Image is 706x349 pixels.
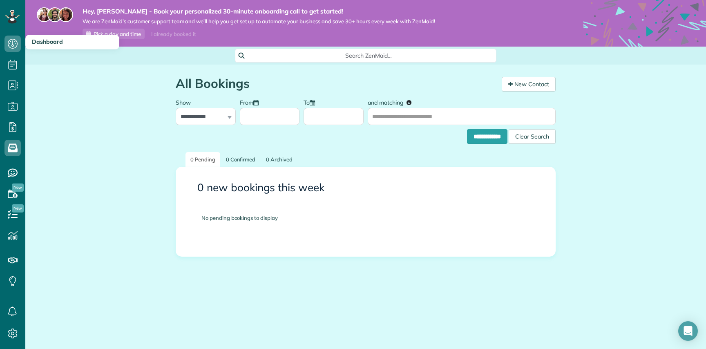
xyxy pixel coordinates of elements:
span: Pick a day and time [94,31,141,37]
label: and matching [368,94,417,110]
h3: 0 new bookings this week [197,182,534,194]
div: I already booked it [146,29,201,39]
h1: All Bookings [176,77,496,90]
div: No pending bookings to display [189,202,542,234]
img: maria-72a9807cf96188c08ef61303f053569d2e2a8a1cde33d635c8a3ac13582a053d.jpg [37,7,51,22]
span: We are ZenMaid’s customer support team and we’ll help you get set up to automate your business an... [83,18,435,25]
a: Clear Search [509,131,556,137]
a: 0 Archived [261,152,297,167]
img: jorge-587dff0eeaa6aab1f244e6dc62b8924c3b6ad411094392a53c71c6c4a576187d.jpg [47,7,62,22]
a: 0 Confirmed [221,152,261,167]
span: Dashboard [32,38,63,45]
img: michelle-19f622bdf1676172e81f8f8fba1fb50e276960ebfe0243fe18214015130c80e4.jpg [58,7,73,22]
a: 0 Pending [185,152,220,167]
strong: Hey, [PERSON_NAME] - Book your personalized 30-minute onboarding call to get started! [83,7,435,16]
a: Pick a day and time [83,29,145,39]
span: New [12,204,24,213]
a: New Contact [502,77,556,92]
div: Clear Search [509,129,556,144]
span: New [12,183,24,192]
label: From [240,94,263,110]
label: To [304,94,319,110]
div: Open Intercom Messenger [678,321,698,341]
